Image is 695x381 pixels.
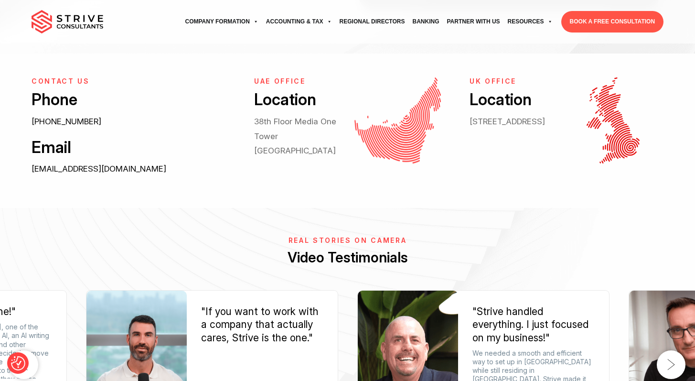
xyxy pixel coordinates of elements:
img: main-logo.svg [32,10,103,34]
div: "Strive handled everything. I just focused on my business!" [472,305,595,344]
h3: Email [32,137,233,158]
a: [EMAIL_ADDRESS][DOMAIN_NAME] [32,164,166,174]
a: [PHONE_NUMBER] [32,117,101,126]
a: Resources [504,9,556,35]
p: 38th Floor Media One Tower [GEOGRAPHIC_DATA] [254,114,341,158]
h6: UK Office [470,77,556,86]
button: Previous [10,350,38,379]
a: Partner with Us [443,9,503,35]
h6: CONTACT US [32,77,233,86]
img: Get in touch [354,77,441,163]
h3: Location [470,89,556,110]
a: Accounting & Tax [262,9,336,35]
a: Company Formation [181,9,262,35]
a: Banking [408,9,443,35]
a: BOOK A FREE CONSULTATION [561,11,663,33]
p: [STREET_ADDRESS] [470,114,556,129]
img: Get in touch [587,77,640,163]
div: "If you want to work with a company that actually cares, Strive is the one." [201,305,323,344]
h3: Phone [32,89,233,110]
img: Revisit consent button [11,356,25,370]
button: Consent Preferences [11,356,25,370]
h3: Location [254,89,341,110]
button: Next [657,350,685,379]
h6: UAE OFFICE [254,77,341,86]
a: Regional Directors [336,9,409,35]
